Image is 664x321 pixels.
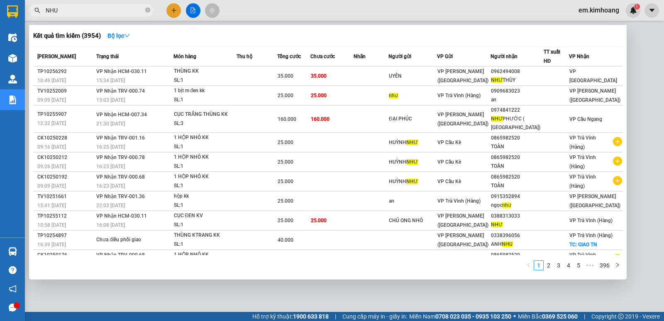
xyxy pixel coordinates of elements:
[613,260,622,270] button: right
[389,93,398,98] span: như
[569,218,613,223] span: VP Trà Vinh (Hàng)
[44,45,59,53] span: TÂM
[613,157,622,166] span: plus-circle
[491,115,543,132] div: PHƯỚC ( [GEOGRAPHIC_DATA])
[544,260,554,270] li: 2
[524,260,534,270] button: left
[174,181,236,191] div: SL: 1
[613,137,622,146] span: plus-circle
[96,174,145,180] span: VP Nhận TRV-000.68
[311,93,327,98] span: 25.000
[96,164,125,169] span: 16:23 [DATE]
[406,140,418,145] span: NHƯ
[37,183,66,189] span: 09:09 [DATE]
[33,32,101,40] h3: Kết quả tìm kiếm ( 3954 )
[37,153,94,162] div: CK10250212
[491,54,518,59] span: Người nhận
[9,285,17,293] span: notification
[569,242,597,247] span: TC: GIAO TN
[389,72,437,81] div: UYÊN
[37,54,76,59] span: [PERSON_NAME]
[406,159,418,165] span: NHƯ
[437,233,488,247] span: VP [PERSON_NAME] ([GEOGRAPHIC_DATA])
[8,54,17,63] img: warehouse-icon
[278,93,293,98] span: 25.000
[389,177,437,186] div: HUỲNH
[37,67,94,76] div: TP10256292
[96,112,147,118] span: VP Nhận HCM-007.34
[145,7,150,15] span: close-circle
[96,97,125,103] span: 15:03 [DATE]
[37,134,94,142] div: CK10250228
[8,96,17,104] img: solution-icon
[389,138,437,147] div: HUỲNH
[569,116,602,122] span: VP Cầu Ngang
[354,54,366,59] span: Nhãn
[534,260,544,270] li: 1
[96,154,145,160] span: VP Nhận TRV-000.78
[437,93,481,98] span: VP Trà Vinh (Hàng)
[278,73,293,79] span: 35.000
[491,116,503,122] span: NHƯ
[174,67,236,76] div: THÙNG KK
[96,213,147,219] span: VP Nhận HCM-030.11
[3,54,20,62] span: GIAO:
[311,218,327,223] span: 25.000
[8,247,17,256] img: warehouse-icon
[491,134,543,142] div: 0865982520
[37,203,66,208] span: 15:41 [DATE]
[37,97,66,103] span: 09:09 [DATE]
[524,260,534,270] li: Previous Page
[96,88,145,94] span: VP Nhận TRV-000.74
[96,69,147,74] span: VP Nhận HCM-030.11
[502,202,511,208] span: như
[237,54,252,59] span: Thu hộ
[96,78,125,83] span: 15:34 [DATE]
[3,16,121,24] p: GỬI:
[597,260,613,270] li: 396
[96,222,125,228] span: 16:08 [DATE]
[583,260,597,270] li: Next 5 Pages
[174,133,236,142] div: 1 HỘP NHỎ KK
[437,140,461,145] span: VP Cầu Kè
[526,262,531,267] span: left
[174,110,236,119] div: CỤC TRẮNG THÙNG KK
[124,33,130,39] span: down
[174,96,236,105] div: SL: 1
[174,192,236,201] div: hộp kk
[174,211,236,221] div: CỤC ĐEN KV
[491,153,543,162] div: 0865982520
[569,233,613,238] span: VP Trà Vinh (Hàng)
[569,154,596,169] span: VP Trà Vinh (Hàng)
[437,179,461,184] span: VP Cầu Kè
[613,176,622,185] span: plus-circle
[491,96,543,104] div: an
[491,67,543,76] div: 0962494008
[174,250,236,260] div: 1 HỘP NHỎ KK
[7,5,18,18] img: logo-vxr
[569,69,617,83] span: VP [GEOGRAPHIC_DATA]
[96,144,125,150] span: 16:25 [DATE]
[491,240,543,249] div: ANH
[437,69,488,83] span: VP [PERSON_NAME] ([GEOGRAPHIC_DATA])
[613,260,622,270] li: Next Page
[597,261,612,270] a: 396
[491,162,543,171] div: TOÀN
[437,198,481,204] span: VP Trà Vinh (Hàng)
[613,254,622,263] span: plus-circle
[406,179,418,184] span: NHƯ
[174,162,236,171] div: SL: 1
[37,231,94,240] div: TP10254897
[278,198,293,204] span: 25.000
[96,121,125,127] span: 21:30 [DATE]
[569,135,596,150] span: VP Trà Vinh (Hàng)
[491,173,543,181] div: 0865982520
[34,7,40,13] span: search
[491,212,543,221] div: 0388313033
[96,135,145,141] span: VP Nhận TRV-001.16
[491,77,503,83] span: NHƯ
[174,153,236,162] div: 1 HỘP NHỎ KK
[37,120,66,126] span: 12:32 [DATE]
[278,179,293,184] span: 25.000
[174,86,236,96] div: 1 bịt m đen kk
